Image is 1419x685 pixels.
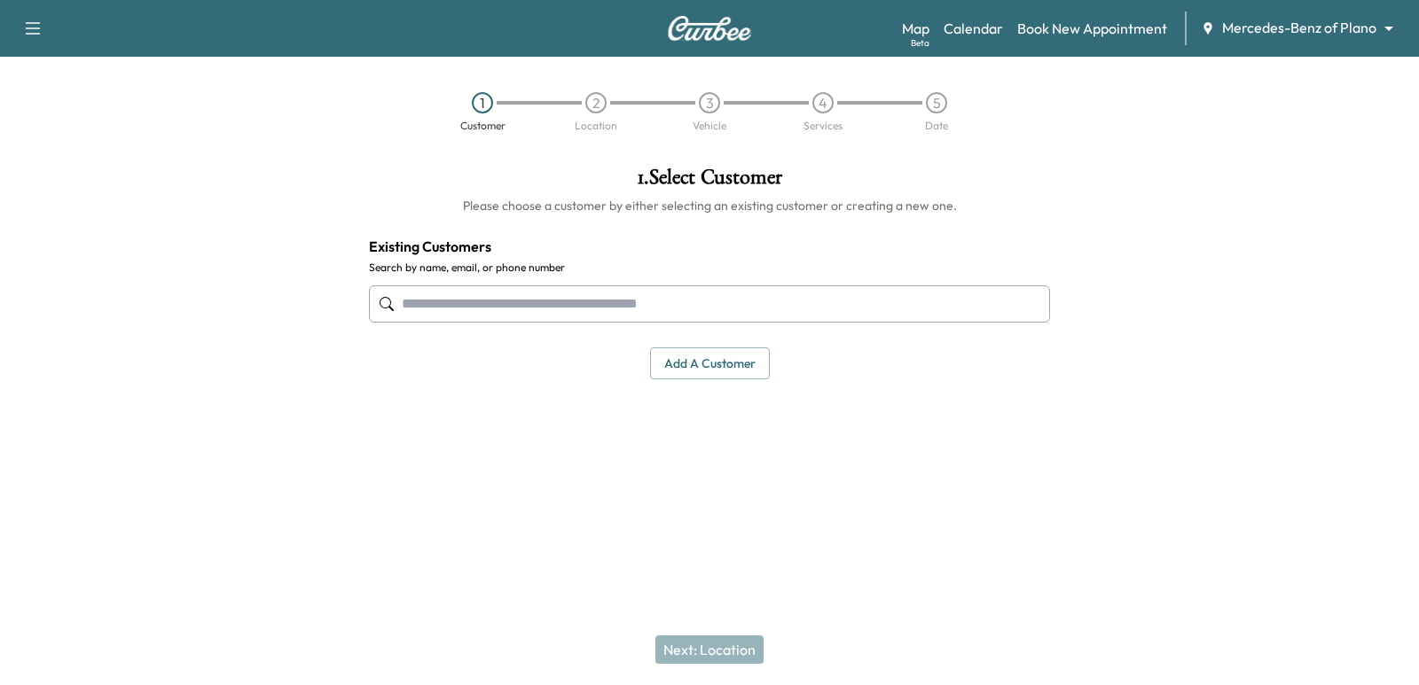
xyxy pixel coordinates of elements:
div: Location [575,121,617,131]
button: Add a customer [650,347,770,380]
div: Date [925,121,948,131]
label: Search by name, email, or phone number [369,261,1050,275]
div: Beta [911,36,929,50]
a: Calendar [944,18,1003,39]
h4: Existing Customers [369,236,1050,257]
div: 4 [812,92,834,113]
a: Book New Appointment [1017,18,1167,39]
h1: 1 . Select Customer [369,167,1050,197]
span: Mercedes-Benz of Plano [1222,18,1376,38]
div: 5 [926,92,947,113]
div: Customer [460,121,506,131]
img: Curbee Logo [667,16,752,41]
div: 1 [472,92,493,113]
div: 2 [585,92,607,113]
div: Vehicle [693,121,726,131]
h6: Please choose a customer by either selecting an existing customer or creating a new one. [369,197,1050,214]
a: MapBeta [902,18,929,39]
div: Services [804,121,843,131]
div: 3 [699,92,720,113]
